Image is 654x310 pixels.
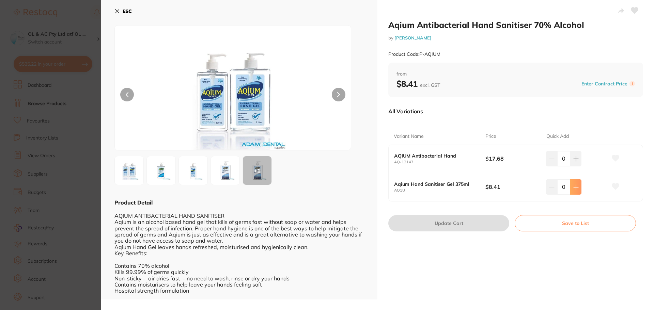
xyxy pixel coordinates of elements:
[485,155,540,162] b: $17.68
[388,215,509,231] button: Update Cart
[420,82,440,88] span: excl. GST
[114,5,132,17] button: ESC
[394,35,432,40] a: [PERSON_NAME]
[394,133,424,140] p: Variant Name
[485,183,540,191] b: $8.41
[394,153,476,159] b: AQIUM Antibacterial Hand
[515,215,636,231] button: Save to List
[123,8,132,14] b: ESC
[394,188,485,193] small: AQ1U
[243,156,271,185] div: + 1
[114,199,153,206] b: Product Detail
[388,35,643,40] small: by
[388,51,440,57] small: Product Code: P-AQIUM
[394,160,485,164] small: AQ-12147
[629,81,635,86] label: i
[394,181,476,187] b: Aqium Hand Sanitiser Gel 375ml
[388,108,423,115] p: All Variations
[243,156,272,185] button: +1
[213,158,237,183] img: MTQ3LmpwZw
[485,133,496,140] p: Price
[546,133,569,140] p: Quick Add
[388,20,643,30] h2: Aqium Antibacterial Hand Sanitiser 70% Alcohol
[162,43,304,150] img: VU0uanBn
[579,81,629,87] button: Enter Contract Price
[114,206,364,294] div: AQIUM ANTIBACTERIAL HAND SANITISER Aqium is an alcohol based hand gel that kills of germs fast wi...
[396,71,635,78] span: from
[149,158,173,183] img: LmpwZw
[117,158,141,183] img: VU0uanBn
[396,79,440,89] b: $8.41
[181,158,205,183] img: anBn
